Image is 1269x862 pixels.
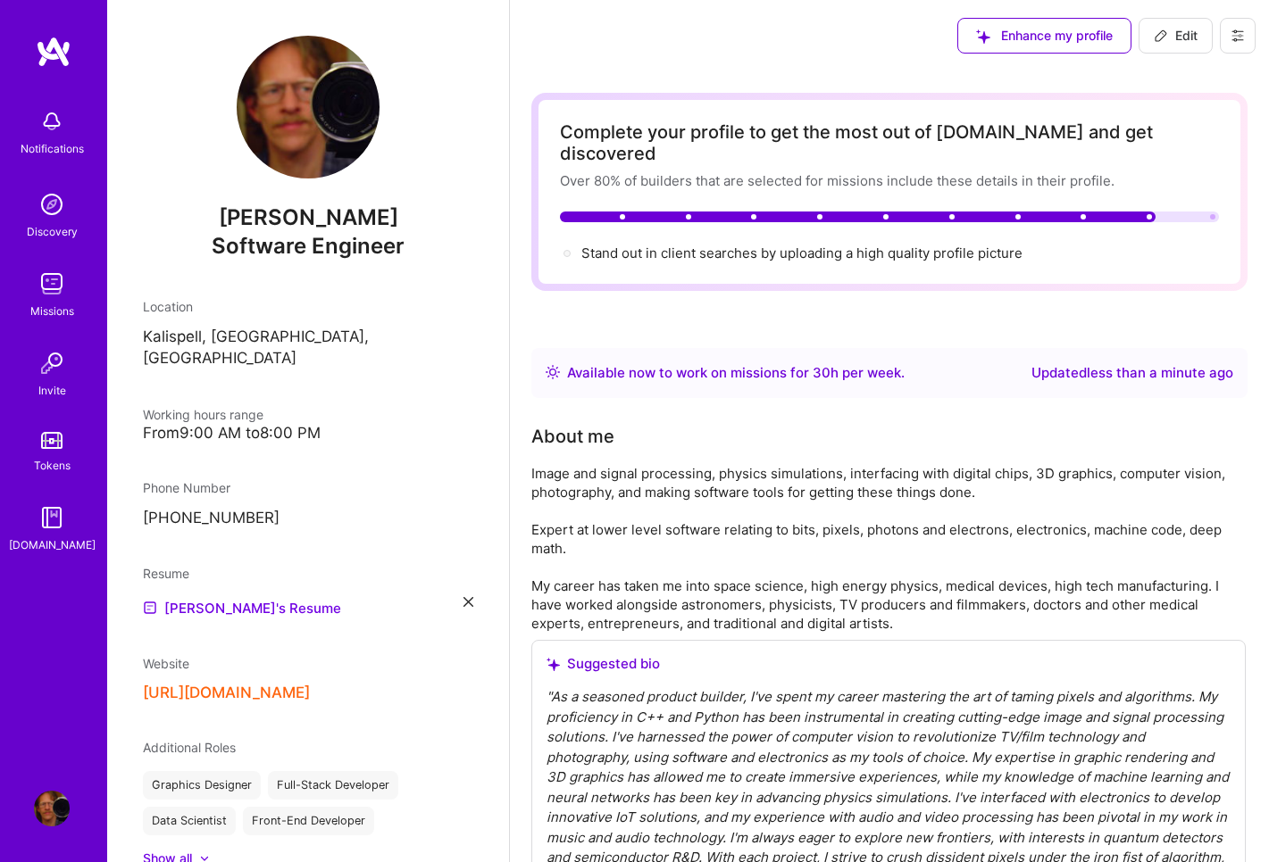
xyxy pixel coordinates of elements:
[143,480,230,495] span: Phone Number
[143,407,263,422] span: Working hours range
[34,104,70,139] img: bell
[531,423,614,450] div: About me
[34,456,71,475] div: Tokens
[976,29,990,44] i: icon SuggestedTeams
[143,597,341,618] a: [PERSON_NAME]'s Resume
[143,297,473,316] div: Location
[560,171,1219,190] div: Over 80% of builders that are selected for missions include these details in their profile.
[463,597,473,607] i: icon Close
[21,139,84,158] div: Notifications
[34,186,70,222] img: discovery
[237,36,380,178] img: User Avatar
[34,266,70,302] img: teamwork
[34,791,70,826] img: User Avatar
[143,508,473,529] p: [PHONE_NUMBER]
[143,327,473,369] p: Kalispell, [GEOGRAPHIC_DATA], [GEOGRAPHIC_DATA]
[1031,362,1233,384] div: Updated less than a minute ago
[531,423,614,450] div: Tell us a little about yourself
[581,244,1023,262] div: Stand out in client searches by uploading a high quality profile picture
[34,500,70,535] img: guide book
[1154,27,1198,45] span: Edit
[143,566,189,581] span: Resume
[547,658,560,671] i: icon SuggestedTeams
[813,364,831,381] span: 30
[143,684,310,702] button: [URL][DOMAIN_NAME]
[560,121,1219,164] div: Complete your profile to get the most out of [DOMAIN_NAME] and get discovered
[9,535,96,554] div: [DOMAIN_NAME]
[547,655,1231,673] div: Suggested bio
[143,807,236,835] div: Data Scientist
[957,18,1131,54] button: Enhance my profile
[546,365,560,379] img: Availability
[143,771,261,800] div: Graphics Designer
[212,233,405,259] span: Software Engineer
[243,807,374,835] div: Front-End Developer
[976,27,1113,45] span: Enhance my profile
[531,464,1246,633] div: Image and signal processing, physics simulations, interfacing with digital chips, 3D graphics, co...
[38,381,66,400] div: Invite
[29,791,74,826] a: User Avatar
[268,771,398,800] div: Full-Stack Developer
[34,345,70,381] img: Invite
[30,302,74,320] div: Missions
[1139,18,1213,54] button: Edit
[143,204,473,231] span: [PERSON_NAME]
[143,740,236,755] span: Additional Roles
[567,362,905,384] div: Available now to work on missions for h per week .
[36,36,71,68] img: logo
[143,424,473,443] div: From 9:00 AM to 8:00 PM
[143,601,157,615] img: Resume
[27,222,78,241] div: Discovery
[41,432,63,449] img: tokens
[143,656,189,671] span: Website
